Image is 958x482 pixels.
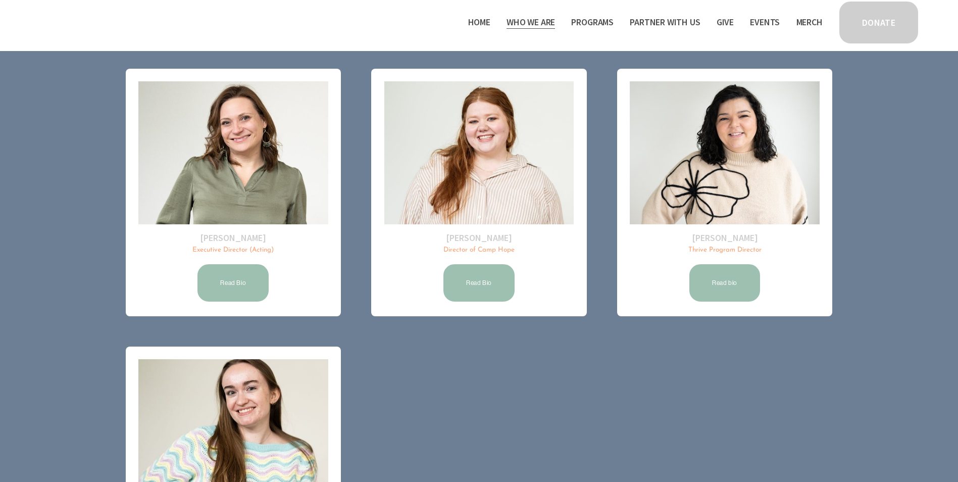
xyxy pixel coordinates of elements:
[507,14,555,30] a: folder dropdown
[571,14,614,30] a: folder dropdown
[630,232,819,244] h2: [PERSON_NAME]
[750,14,780,30] a: Events
[688,263,762,303] a: Read bio
[138,246,328,255] p: Executive Director (Acting)
[468,14,490,30] a: Home
[571,15,614,30] span: Programs
[796,14,823,30] a: Merch
[138,232,328,244] h2: [PERSON_NAME]
[717,14,734,30] a: Give
[442,263,516,303] a: Read Bio
[630,15,700,30] span: Partner With Us
[507,15,555,30] span: Who We Are
[630,246,819,255] p: Thrive Program Director
[384,246,574,255] p: Director of Camp Hope
[196,263,270,303] a: Read Bio
[384,232,574,244] h2: [PERSON_NAME]
[630,14,700,30] a: folder dropdown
